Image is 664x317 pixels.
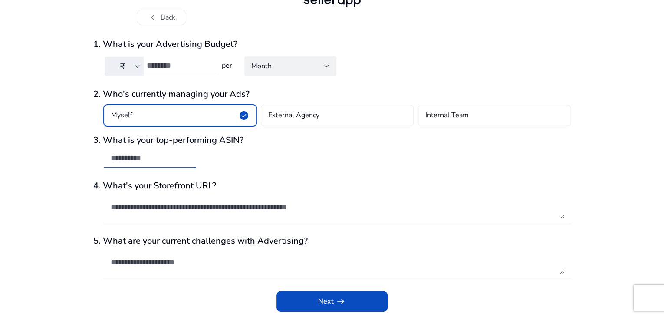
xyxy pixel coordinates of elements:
[120,61,125,72] span: ₹
[93,89,571,99] h3: 2. Who's currently managing your Ads?
[425,110,469,121] h4: Internal Team
[335,296,346,307] span: arrow_right_alt
[93,135,571,145] h3: 3. What is your top-performing ASIN?
[93,39,571,50] h3: 1. What is your Advertising Budget?
[93,181,571,191] h3: 4. What's your Storefront URL?
[251,61,272,71] span: Month
[93,236,571,246] h3: 5. What are your current challenges with Advertising?
[239,110,249,121] span: check_circle
[318,296,346,307] span: Next
[276,291,388,312] button: Nextarrow_right_alt
[137,10,186,25] button: chevron_leftBack
[268,110,319,121] h4: External Agency
[148,12,158,23] span: chevron_left
[111,110,132,121] h4: Myself
[218,62,234,70] h4: per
